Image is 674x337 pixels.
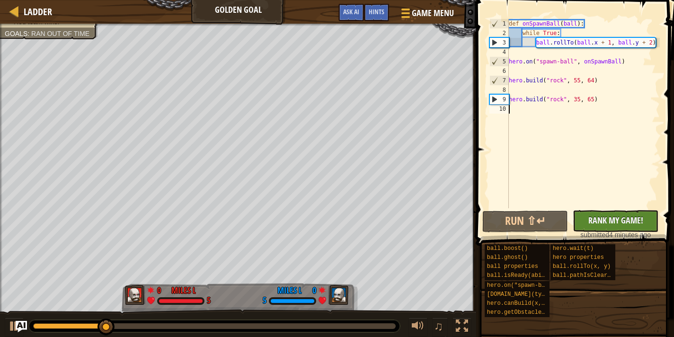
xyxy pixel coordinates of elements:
[487,282,569,289] span: hero.on("spawn-ball", f)
[573,210,658,232] button: Rank My Game!
[307,284,316,293] div: 0
[490,38,509,47] div: 3
[338,4,364,21] button: Ask AI
[487,300,552,307] span: hero.canBuild(x, y)
[27,30,31,37] span: :
[487,254,528,261] span: ball.ghost()
[207,297,211,305] div: 5
[489,104,509,114] div: 10
[5,318,24,337] button: ⌘ + P: Play
[263,297,266,305] div: 5
[412,7,454,19] span: Game Menu
[577,230,654,239] div: 4 minutes ago
[553,272,628,279] span: ball.pathIsClear(x, y)
[432,318,448,337] button: ♫
[31,30,89,37] span: Ran out of time
[5,30,27,37] span: Goals
[489,47,509,57] div: 4
[489,85,509,95] div: 8
[580,231,609,239] span: submitted
[482,211,568,232] button: Run ⇧↵
[487,309,569,316] span: hero.getObstacleAt(x, y)
[157,284,167,293] div: 0
[277,284,302,297] div: Miles L
[24,5,52,18] span: Ladder
[394,4,460,26] button: Game Menu
[588,214,643,226] span: Rank My Game!
[490,19,509,28] div: 1
[19,5,52,18] a: Ladder
[487,291,572,298] span: [DOMAIN_NAME](type, x, y)
[490,76,509,85] div: 7
[328,285,349,305] img: thang_avatar_frame.png
[125,285,146,305] img: thang_avatar_frame.png
[487,272,559,279] span: ball.isReady(ability)
[489,66,509,76] div: 6
[553,254,604,261] span: hero properties
[490,57,509,66] div: 5
[369,7,384,16] span: Hints
[490,95,509,104] div: 9
[343,7,359,16] span: Ask AI
[434,319,443,333] span: ♫
[553,245,594,252] span: hero.wait(t)
[408,318,427,337] button: Adjust volume
[487,245,528,252] span: ball.boost()
[487,263,538,270] span: ball properties
[452,318,471,337] button: Toggle fullscreen
[553,263,611,270] span: ball.rollTo(x, y)
[489,28,509,38] div: 2
[171,284,196,297] div: Miles L
[16,321,27,332] button: Ask AI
